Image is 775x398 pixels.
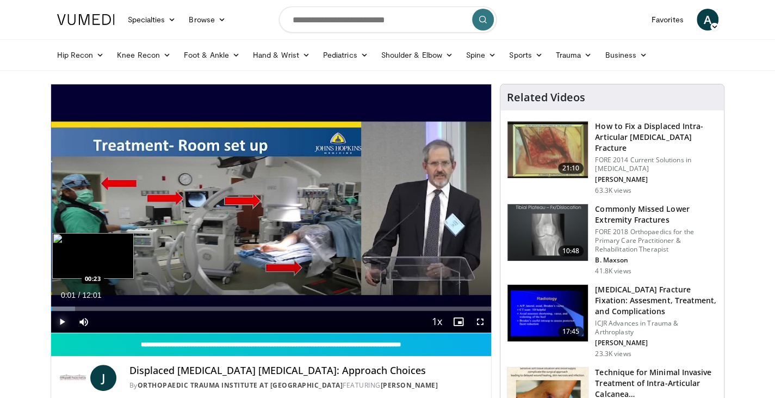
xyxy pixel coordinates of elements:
[595,267,631,275] p: 41.8K views
[82,291,101,299] span: 12:01
[177,44,246,66] a: Foot & Ankle
[507,285,588,341] img: 297020_0000_1.png.150x105_q85_crop-smart_upscale.jpg
[595,228,717,254] p: FORE 2018 Orthopaedics for the Primary Care Practitioner & Rehabilitation Therapist
[426,311,448,333] button: Playback Rate
[549,44,599,66] a: Trauma
[129,365,483,377] h4: Displaced [MEDICAL_DATA] [MEDICAL_DATA]: Approach Choices
[507,284,717,358] a: 17:45 [MEDICAL_DATA] Fracture Fixation: Assesment, Treatment, and Complications ICJR Advances in ...
[507,121,588,178] img: 55ff4537-6d30-4030-bbbb-bab469c05b17.150x105_q85_crop-smart_upscale.jpg
[595,156,717,173] p: FORE 2014 Current Solutions in [MEDICAL_DATA]
[57,14,115,25] img: VuMedi Logo
[129,381,483,390] div: By FEATURING
[595,350,631,358] p: 23.3K views
[317,44,375,66] a: Pediatrics
[121,9,183,30] a: Specialties
[469,311,491,333] button: Fullscreen
[51,307,492,311] div: Progress Bar
[507,204,717,275] a: 10:48 Commonly Missed Lower Extremity Fractures FORE 2018 Orthopaedics for the Primary Care Pract...
[381,381,438,390] a: [PERSON_NAME]
[507,121,717,195] a: 21:10 How to Fix a Displaced Intra-Articular [MEDICAL_DATA] Fracture FORE 2014 Current Solutions ...
[503,44,549,66] a: Sports
[375,44,460,66] a: Shoulder & Elbow
[60,365,86,391] img: Orthopaedic Trauma Institute at UCSF
[507,91,585,104] h4: Related Videos
[448,311,469,333] button: Enable picture-in-picture mode
[78,291,80,299] span: /
[246,44,317,66] a: Hand & Wrist
[460,44,503,66] a: Spine
[697,9,718,30] a: A
[507,204,588,261] img: 4aa379b6-386c-4fb5-93ee-de5617843a87.150x105_q85_crop-smart_upscale.jpg
[138,381,343,390] a: Orthopaedic Trauma Institute at [GEOGRAPHIC_DATA]
[51,44,111,66] a: Hip Recon
[558,326,584,337] span: 17:45
[52,233,134,279] img: image.jpeg
[595,186,631,195] p: 63.3K views
[595,204,717,225] h3: Commonly Missed Lower Extremity Fractures
[595,121,717,154] h3: How to Fix a Displaced Intra-Articular [MEDICAL_DATA] Fracture
[595,319,717,336] p: ICJR Advances in Trauma & Arthroplasty
[73,311,95,333] button: Mute
[279,7,497,33] input: Search topics, interventions
[595,284,717,317] h3: [MEDICAL_DATA] Fracture Fixation: Assesment, Treatment, and Complications
[90,365,116,391] a: J
[595,175,717,184] p: [PERSON_NAME]
[558,246,584,256] span: 10:48
[598,44,654,66] a: Business
[182,9,232,30] a: Browse
[645,9,690,30] a: Favorites
[595,256,717,265] p: B. Maxson
[595,339,717,347] p: [PERSON_NAME]
[51,311,73,333] button: Play
[61,291,76,299] span: 0:01
[110,44,177,66] a: Knee Recon
[51,84,492,333] video-js: Video Player
[558,163,584,174] span: 21:10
